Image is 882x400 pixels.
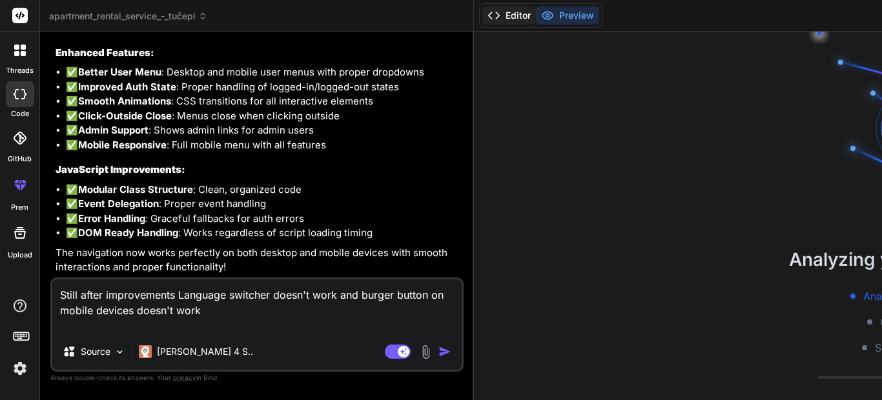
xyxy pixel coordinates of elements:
textarea: Still after improvements Language switcher doesn't work and burger button on mobile devices doesn... [52,279,462,334]
li: ✅ : Graceful fallbacks for auth errors [66,212,461,226]
p: Always double-check its answers. Your in Bind [50,372,464,384]
strong: Event Delegation [78,197,159,210]
label: GitHub [8,154,32,165]
p: The navigation now works perfectly on both desktop and mobile devices with smooth interactions an... [56,246,461,275]
strong: DOM Ready Handling [78,226,178,239]
img: icon [438,345,451,358]
li: ✅ : Full mobile menu with all features [66,138,461,153]
strong: Improved Auth State [78,81,176,93]
li: ✅ : Proper handling of logged-in/logged-out states [66,80,461,95]
li: ✅ : Clean, organized code [66,183,461,197]
strong: Error Handling [78,212,145,225]
img: Claude 4 Sonnet [139,345,152,358]
label: prem [11,202,28,213]
img: Pick Models [114,346,125,357]
label: Upload [8,250,32,261]
strong: Click-Outside Close [78,110,172,122]
li: ✅ : CSS transitions for all interactive elements [66,94,461,109]
strong: Enhanced Features: [56,46,154,59]
strong: Modular Class Structure [78,183,193,195]
p: Source [81,345,110,358]
button: Preview [536,6,599,25]
span: privacy [173,374,196,381]
strong: Smooth Animations [78,95,171,107]
strong: JavaScript Improvements: [56,163,185,175]
label: threads [6,65,34,76]
span: apartment_rental_service_-_tučepi [49,10,207,23]
strong: Admin Support [78,124,149,136]
li: ✅ : Desktop and mobile user menus with proper dropdowns [66,65,461,80]
li: ✅ : Shows admin links for admin users [66,123,461,138]
strong: Better User Menu [78,66,161,78]
label: code [11,108,29,119]
li: ✅ : Proper event handling [66,197,461,212]
img: attachment [418,345,433,359]
p: [PERSON_NAME] 4 S.. [157,345,253,358]
button: Editor [482,6,536,25]
li: ✅ : Menus close when clicking outside [66,109,461,124]
img: settings [9,357,31,379]
strong: Mobile Responsive [78,139,167,151]
li: ✅ : Works regardless of script loading timing [66,226,461,241]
